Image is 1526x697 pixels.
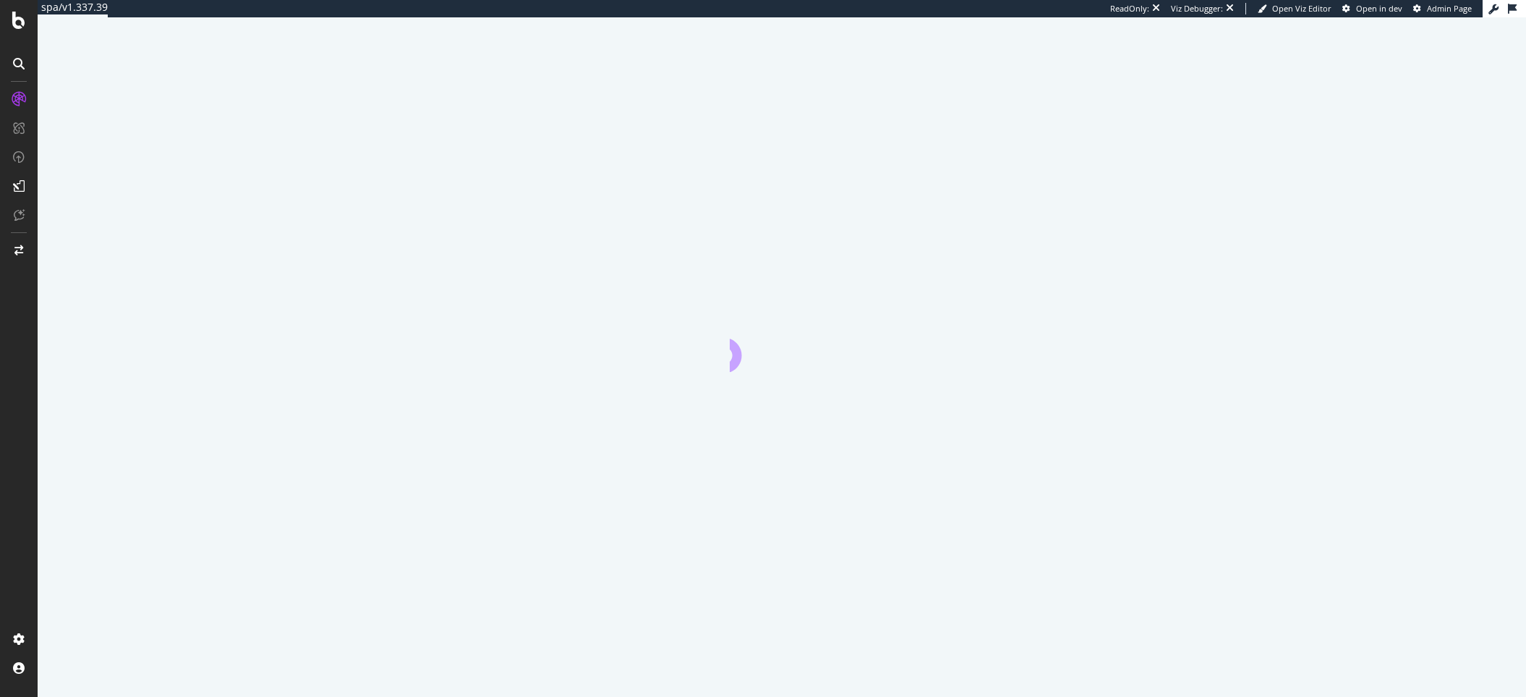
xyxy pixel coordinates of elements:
a: Open Viz Editor [1258,3,1331,14]
a: Open in dev [1342,3,1402,14]
span: Admin Page [1427,3,1472,14]
span: Open in dev [1356,3,1402,14]
div: Viz Debugger: [1171,3,1223,14]
a: Admin Page [1413,3,1472,14]
span: Open Viz Editor [1272,3,1331,14]
div: animation [730,320,834,372]
div: ReadOnly: [1110,3,1149,14]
